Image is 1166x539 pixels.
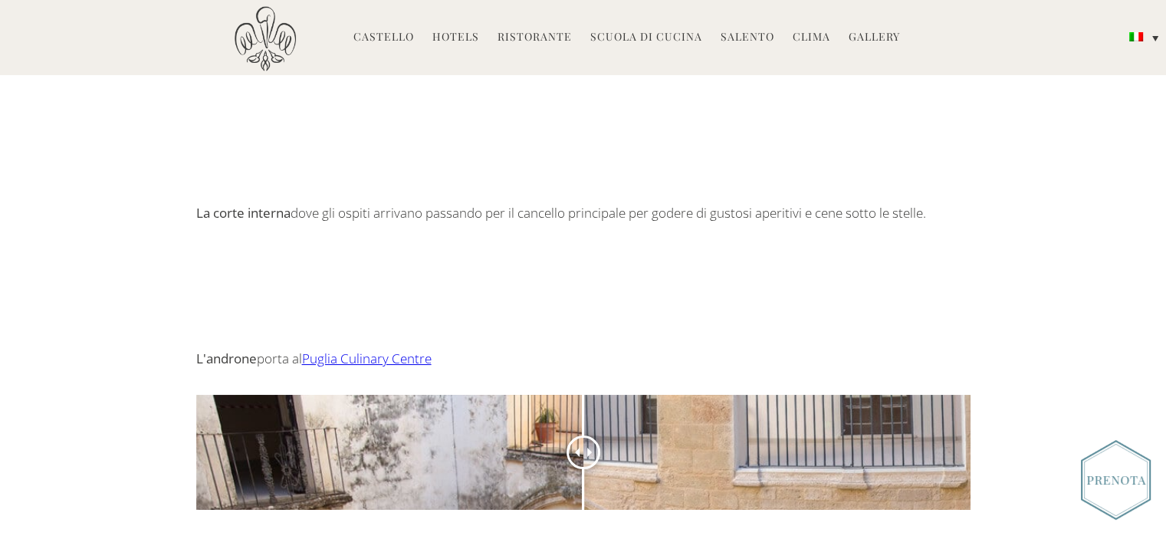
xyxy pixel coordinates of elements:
[498,29,572,47] a: Ristorante
[793,29,830,47] a: Clima
[1081,440,1151,520] img: Book_Button_Italian.png
[196,204,291,222] b: La corte interna
[721,29,774,47] a: Salento
[353,29,414,47] a: Castello
[590,29,702,47] a: Scuola di Cucina
[302,350,432,367] a: Puglia Culinary Centre
[196,350,257,367] b: L'androne
[196,349,971,369] div: porta al
[196,203,971,223] div: dove gli ospiti arrivano passando per il cancello principale per godere di gustosi aperitivi e ce...
[849,29,900,47] a: Gallery
[235,6,296,71] img: Castello di Ugento
[1129,32,1143,41] img: Italiano
[432,29,479,47] a: Hotels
